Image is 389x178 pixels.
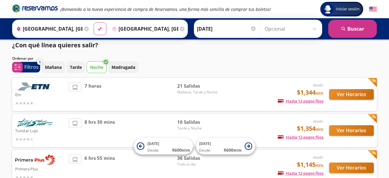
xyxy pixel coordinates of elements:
[315,91,323,96] small: MXN
[297,124,323,133] span: $1,354
[278,98,323,104] span: Hasta 12 pagos fijos
[112,64,135,70] p: Madrugada
[15,155,55,165] img: Primera Plus
[15,165,66,172] p: Primera Plus
[177,119,220,126] span: 10 Salidas
[12,41,98,50] p: ¿Con qué línea quieres salir?
[196,138,255,155] button: [DATE]Desde:$600MXN
[24,63,39,71] p: Filtros
[172,147,190,153] span: $ 600
[199,148,211,153] span: Desde:
[328,20,377,38] button: Buscar
[15,82,55,91] img: Etn
[147,141,159,146] span: [DATE]
[12,4,58,15] a: Brand Logo
[60,6,271,12] em: ¡Bienvenido a la nueva experiencia de compra de Reservamos, una forma más sencilla de comprar tus...
[70,64,82,70] p: Tarde
[147,148,159,153] span: Desde:
[315,163,323,168] small: MXN
[42,61,65,73] button: Mañana
[278,170,323,176] span: Hasta 12 pagos fijos
[224,147,242,153] span: $ 600
[15,127,66,134] p: Turistar Lujo
[297,88,323,97] span: $1,344
[265,21,319,36] input: Opcional
[177,155,220,162] span: 36 Salidas
[329,125,374,136] button: Ver Horarios
[84,82,101,106] span: 7 horas
[177,126,220,131] span: Tarde y Noche
[199,141,211,146] span: [DATE]
[39,60,41,65] span: 1
[108,61,139,73] button: Madrugada
[278,134,323,140] span: Hasta 12 pagos fijos
[329,89,374,100] button: Ver Horarios
[134,138,193,155] button: [DATE]Desde:$600MXN
[15,91,66,98] p: Etn
[197,21,256,36] input: Elegir Fecha
[329,163,374,173] button: Ver Horarios
[12,4,58,13] i: Brand Logo
[12,56,33,61] p: Ordenar por
[313,119,323,124] em: desde:
[297,160,323,169] span: $1,145
[84,119,115,143] span: 8 hrs 30 mins
[45,64,62,70] p: Mañana
[67,61,85,73] button: Tarde
[369,5,377,13] button: English
[15,119,55,127] img: Turistar Lujo
[334,6,362,12] span: Iniciar sesión
[110,21,178,36] input: Buscar Destino
[182,148,190,153] small: MXN
[14,21,83,36] input: Buscar Origen
[315,127,323,132] small: MXN
[313,82,323,88] em: desde:
[233,148,242,153] small: MXN
[177,89,220,95] span: Mañana, Tarde y Noche
[87,61,107,73] button: Noche
[177,162,220,167] span: Todo el día
[177,82,220,89] span: 21 Salidas
[313,155,323,160] em: desde:
[12,62,40,72] button: 1Filtros
[90,64,103,70] p: Noche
